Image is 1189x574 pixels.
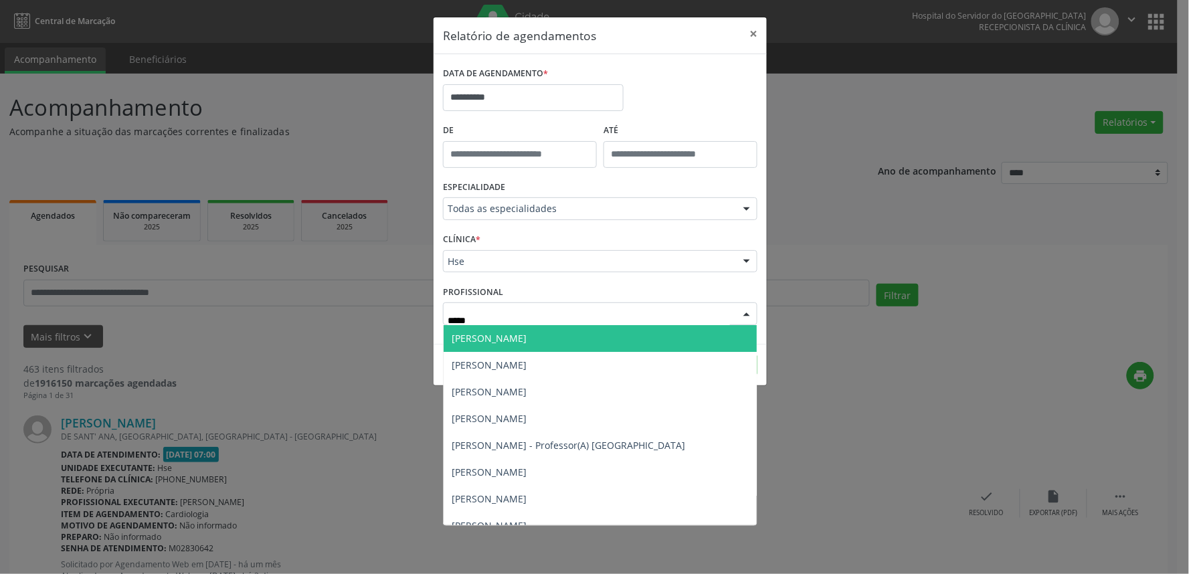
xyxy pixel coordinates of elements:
span: [PERSON_NAME] [452,332,527,345]
label: DATA DE AGENDAMENTO [443,64,548,84]
span: [PERSON_NAME] [452,385,527,398]
span: Hse [448,255,730,268]
span: [PERSON_NAME] [452,466,527,478]
span: [PERSON_NAME] [452,359,527,371]
label: PROFISSIONAL [443,282,503,302]
label: De [443,120,597,141]
label: ATÉ [604,120,757,141]
label: ESPECIALIDADE [443,177,505,198]
button: Close [740,17,767,50]
span: Todas as especialidades [448,202,730,215]
span: [PERSON_NAME] [452,519,527,532]
span: [PERSON_NAME] [452,492,527,505]
span: [PERSON_NAME] [452,412,527,425]
span: [PERSON_NAME] - Professor(A) [GEOGRAPHIC_DATA] [452,439,685,452]
label: CLÍNICA [443,229,480,250]
h5: Relatório de agendamentos [443,27,596,44]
